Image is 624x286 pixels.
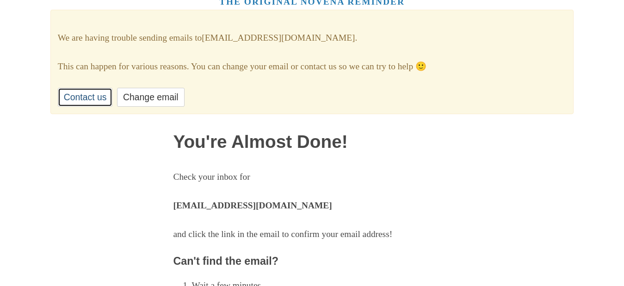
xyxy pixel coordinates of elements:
[173,256,451,268] h3: Can't find the email?
[58,30,566,46] p: We are having trouble sending emails to [EMAIL_ADDRESS][DOMAIN_NAME] .
[173,201,332,210] strong: [EMAIL_ADDRESS][DOMAIN_NAME]
[58,88,113,107] a: Contact us
[58,59,566,74] p: This can happen for various reasons. You can change your email or contact us so we can try to help 🙂
[117,88,184,107] a: Change email
[173,227,451,242] p: and click the link in the email to confirm your email address!
[173,132,451,152] h1: You're Almost Done!
[173,170,451,185] p: Check your inbox for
